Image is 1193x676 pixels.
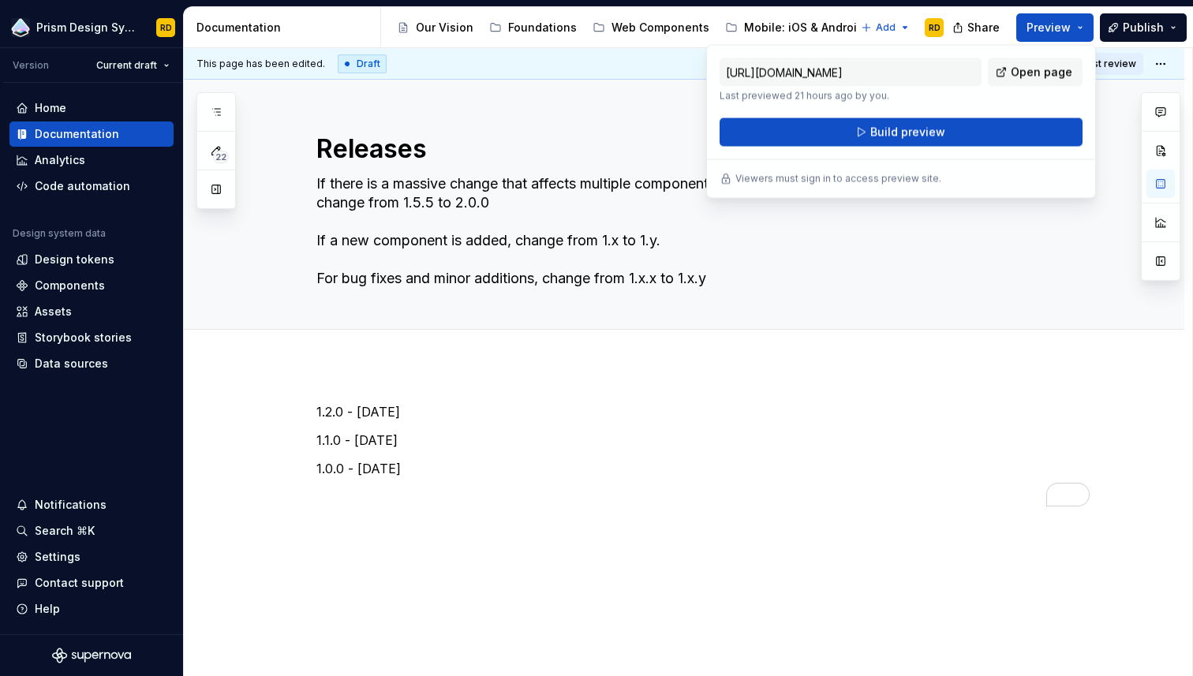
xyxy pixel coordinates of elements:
[35,304,72,319] div: Assets
[338,54,387,73] div: Draft
[1011,65,1072,80] span: Open page
[196,20,374,35] div: Documentation
[1027,20,1071,35] span: Preview
[9,492,174,517] button: Notifications
[35,356,108,372] div: Data sources
[13,59,49,72] div: Version
[9,273,174,298] a: Components
[35,523,95,539] div: Search ⌘K
[13,227,106,240] div: Design system data
[313,130,1086,168] textarea: Releases
[35,575,124,591] div: Contact support
[391,15,480,40] a: Our Vision
[35,278,105,293] div: Components
[160,21,172,34] div: RD
[870,125,945,140] span: Build preview
[9,95,174,121] a: Home
[35,497,107,513] div: Notifications
[1062,58,1136,70] span: Request review
[9,351,174,376] a: Data sources
[586,15,716,40] a: Web Components
[3,10,180,44] button: Prism Design SystemRD
[9,570,174,596] button: Contact support
[35,252,114,267] div: Design tokens
[316,459,1090,478] p: 1.0.0 - [DATE]
[720,118,1083,147] button: Build preview
[36,20,137,35] div: Prism Design System
[1016,13,1094,42] button: Preview
[9,299,174,324] a: Assets
[11,18,30,37] img: 106765b7-6fc4-4b5d-8be0-32f944830029.png
[96,59,157,72] span: Current draft
[89,54,177,77] button: Current draft
[9,174,174,199] a: Code automation
[9,544,174,570] a: Settings
[1100,13,1187,42] button: Publish
[876,21,896,34] span: Add
[483,15,583,40] a: Foundations
[35,152,85,168] div: Analytics
[944,13,1010,42] button: Share
[9,148,174,173] a: Analytics
[9,596,174,622] button: Help
[35,601,60,617] div: Help
[735,173,941,185] p: Viewers must sign in to access preview site.
[35,100,66,116] div: Home
[316,431,1090,450] p: 1.1.0 - [DATE]
[611,20,709,35] div: Web Components
[52,648,131,663] svg: Supernova Logo
[9,325,174,350] a: Storybook stories
[9,247,174,272] a: Design tokens
[1123,20,1164,35] span: Publish
[967,20,1000,35] span: Share
[391,12,853,43] div: Page tree
[416,20,473,35] div: Our Vision
[316,402,1090,421] p: 1.2.0 - [DATE]
[744,20,864,35] div: Mobile: iOS & Android
[313,171,1086,291] textarea: If there is a massive change that affects multiple components, that should affect the major numbe...
[508,20,577,35] div: Foundations
[856,17,915,39] button: Add
[35,126,119,142] div: Documentation
[213,151,229,163] span: 22
[9,121,174,147] a: Documentation
[929,21,941,34] div: RD
[35,330,132,345] div: Storybook stories
[988,58,1083,87] a: Open page
[196,58,325,70] span: This page has been edited.
[35,178,130,194] div: Code automation
[720,90,982,103] p: Last previewed 21 hours ago by you.
[719,15,870,40] a: Mobile: iOS & Android
[316,402,1090,506] div: To enrich screen reader interactions, please activate Accessibility in Grammarly extension settings
[9,518,174,543] button: Search ⌘K
[35,549,80,565] div: Settings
